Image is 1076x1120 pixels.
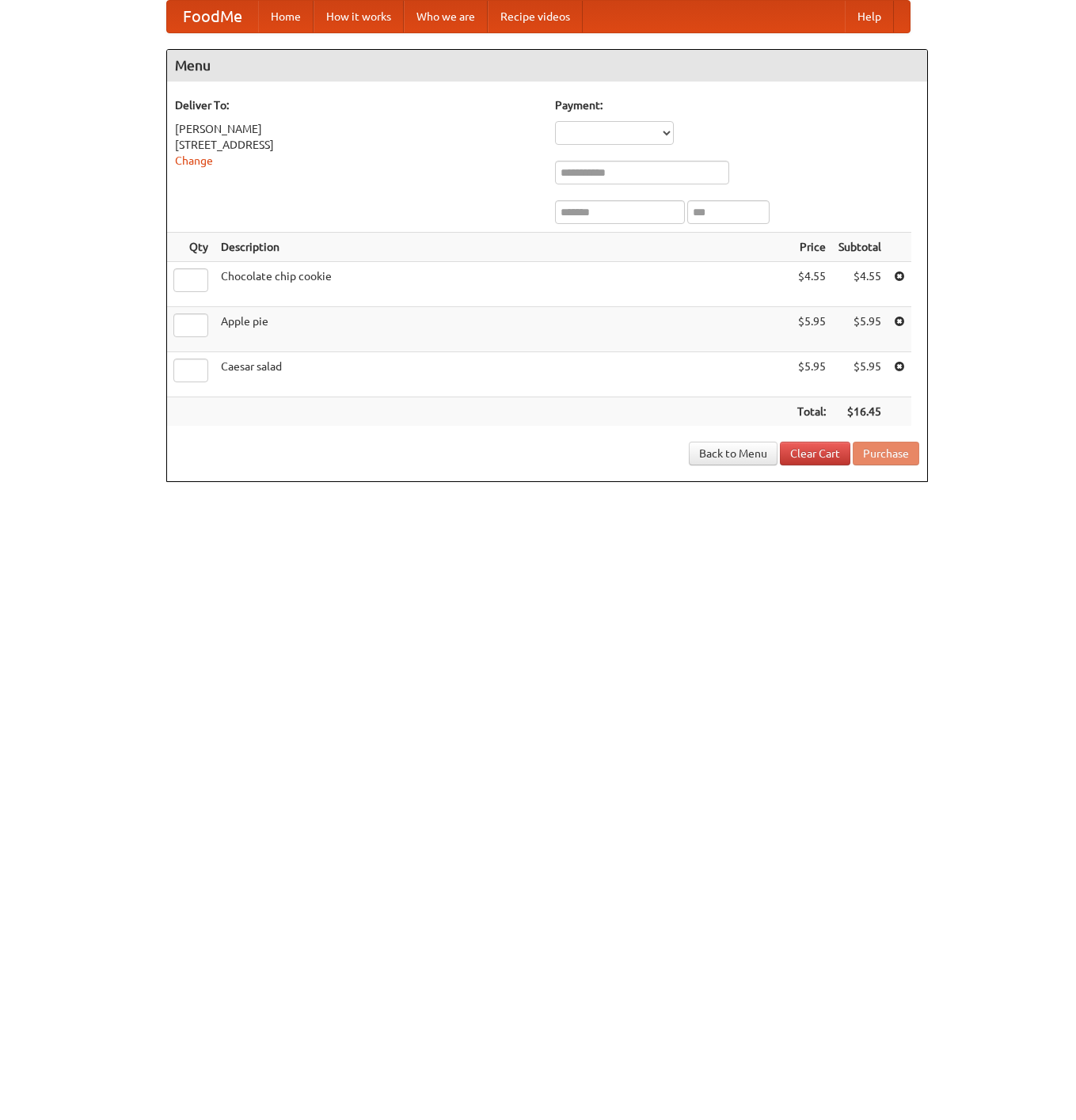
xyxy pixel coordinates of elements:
[314,1,404,32] a: How it works
[845,1,894,32] a: Help
[791,397,832,427] th: Total:
[215,233,791,262] th: Description
[832,262,888,307] td: $4.55
[258,1,314,32] a: Home
[689,442,778,465] a: Back to Menu
[791,307,832,352] td: $5.95
[175,121,539,137] div: [PERSON_NAME]
[832,397,888,427] th: $16.45
[853,442,919,465] button: Purchase
[167,50,927,82] h4: Menu
[175,97,539,113] h5: Deliver To:
[175,137,539,153] div: [STREET_ADDRESS]
[167,233,215,262] th: Qty
[791,352,832,397] td: $5.95
[832,233,888,262] th: Subtotal
[555,97,919,113] h5: Payment:
[780,442,850,465] a: Clear Cart
[791,233,832,262] th: Price
[832,307,888,352] td: $5.95
[215,307,791,352] td: Apple pie
[175,154,213,167] a: Change
[832,352,888,397] td: $5.95
[488,1,583,32] a: Recipe videos
[791,262,832,307] td: $4.55
[215,352,791,397] td: Caesar salad
[215,262,791,307] td: Chocolate chip cookie
[167,1,258,32] a: FoodMe
[404,1,488,32] a: Who we are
